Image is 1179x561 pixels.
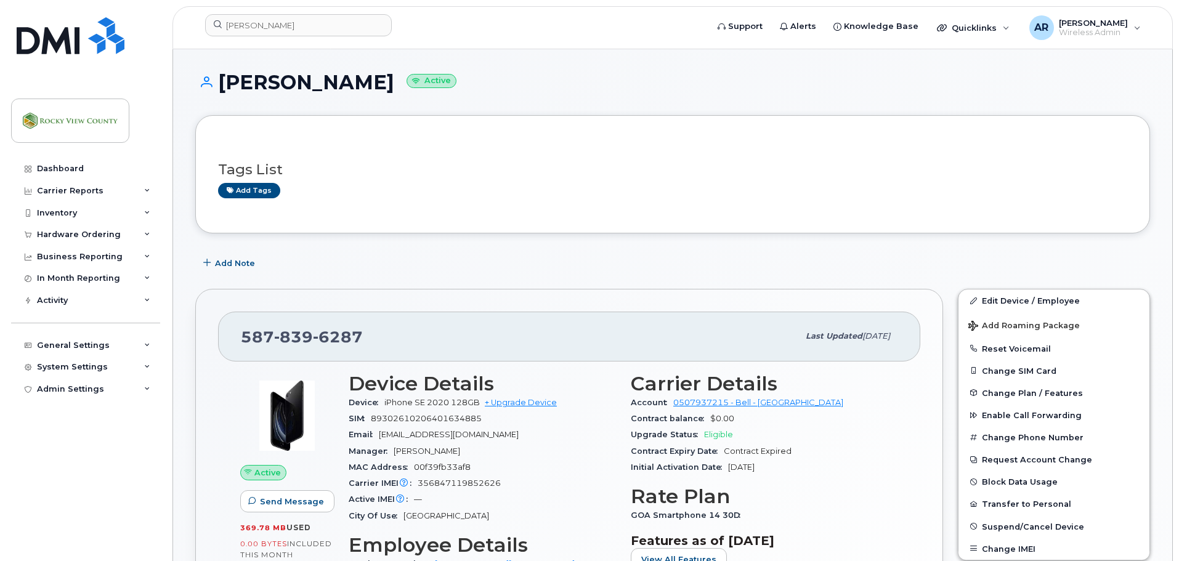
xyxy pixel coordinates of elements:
button: Suspend/Cancel Device [958,515,1149,538]
span: Last updated [806,331,862,341]
button: Reset Voicemail [958,337,1149,360]
button: Transfer to Personal [958,493,1149,515]
span: 369.78 MB [240,523,286,532]
span: Device [349,398,384,407]
span: Add Roaming Package [968,321,1080,333]
button: Request Account Change [958,448,1149,470]
span: [PERSON_NAME] [394,446,460,456]
span: [EMAIL_ADDRESS][DOMAIN_NAME] [379,430,519,439]
h3: Rate Plan [631,485,898,507]
span: Contract Expired [724,446,792,456]
h3: Tags List [218,162,1127,177]
button: Change SIM Card [958,360,1149,382]
span: Account [631,398,673,407]
button: Change Plan / Features [958,382,1149,404]
small: Active [407,74,456,88]
iframe: Messenger Launcher [1125,507,1170,552]
span: Manager [349,446,394,456]
span: included this month [240,539,332,559]
span: Active [254,467,281,478]
span: Initial Activation Date [631,462,728,472]
span: Upgrade Status [631,430,704,439]
span: used [286,523,311,532]
h1: [PERSON_NAME] [195,71,1150,93]
span: [DATE] [728,462,755,472]
span: SIM [349,414,371,423]
h3: Features as of [DATE] [631,533,898,548]
button: Enable Call Forwarding [958,404,1149,426]
a: 0507937215 - Bell - [GEOGRAPHIC_DATA] [673,398,843,407]
span: Change Plan / Features [982,388,1083,397]
span: Eligible [704,430,733,439]
button: Block Data Usage [958,470,1149,493]
button: Send Message [240,490,334,512]
span: 00f39fb33af8 [414,462,471,472]
span: — [414,494,422,504]
span: Carrier IMEI [349,478,418,488]
span: $0.00 [710,414,734,423]
span: 6287 [313,328,363,346]
h3: Device Details [349,373,616,395]
span: Contract Expiry Date [631,446,724,456]
span: Suspend/Cancel Device [982,522,1084,531]
span: Contract balance [631,414,710,423]
span: 89302610206401634885 [371,414,482,423]
span: MAC Address [349,462,414,472]
span: 0.00 Bytes [240,539,287,548]
span: iPhone SE 2020 128GB [384,398,480,407]
img: image20231002-3703462-2fle3a.jpeg [250,379,324,453]
h3: Employee Details [349,534,616,556]
span: 839 [274,328,313,346]
span: Active IMEI [349,494,414,504]
span: Send Message [260,496,324,507]
button: Add Note [195,252,265,274]
a: + Upgrade Device [485,398,557,407]
span: Add Note [215,257,255,269]
a: Add tags [218,183,280,198]
span: Email [349,430,379,439]
span: 356847119852626 [418,478,501,488]
span: GOA Smartphone 14 30D [631,511,747,520]
span: City Of Use [349,511,403,520]
button: Add Roaming Package [958,312,1149,337]
span: 587 [241,328,363,346]
span: [DATE] [862,331,890,341]
span: [GEOGRAPHIC_DATA] [403,511,489,520]
button: Change Phone Number [958,426,1149,448]
button: Change IMEI [958,538,1149,560]
h3: Carrier Details [631,373,898,395]
a: Edit Device / Employee [958,289,1149,312]
span: Enable Call Forwarding [982,411,1082,420]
